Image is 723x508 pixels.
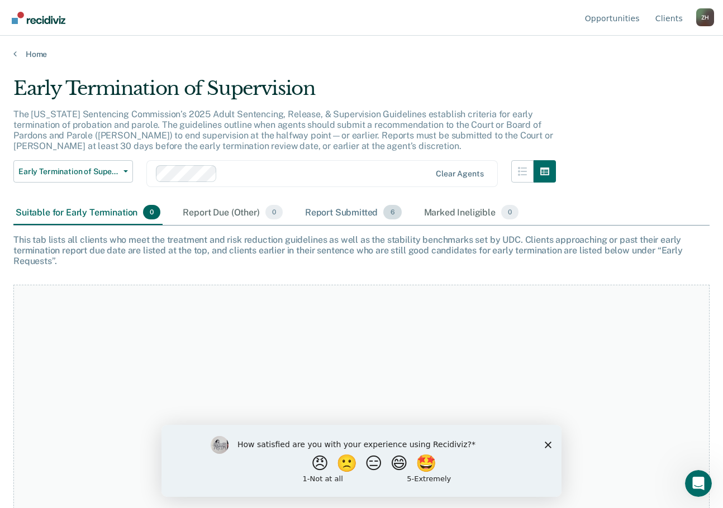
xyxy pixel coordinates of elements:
iframe: Survey by Kim from Recidiviz [161,425,562,497]
a: Home [13,49,710,59]
span: 0 [501,205,519,219]
div: Report Submitted6 [303,200,404,225]
button: Early Termination of Supervision [13,160,133,183]
div: Clear agents [436,169,483,179]
span: 0 [265,205,283,219]
div: Z H [696,8,714,26]
div: This tab lists all clients who meet the treatment and risk reduction guidelines as well as the st... [13,234,710,267]
iframe: Intercom live chat [685,470,712,497]
img: Recidiviz [12,12,65,24]
p: The [US_STATE] Sentencing Commission’s 2025 Adult Sentencing, Release, & Supervision Guidelines e... [13,109,553,152]
span: 6 [383,205,401,219]
button: Profile dropdown button [696,8,714,26]
span: 0 [143,205,160,219]
div: Suitable for Early Termination0 [13,200,163,225]
div: Early Termination of Supervision [13,77,556,109]
div: Marked Ineligible0 [422,200,521,225]
span: Early Termination of Supervision [18,167,119,176]
div: Report Due (Other)0 [180,200,284,225]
